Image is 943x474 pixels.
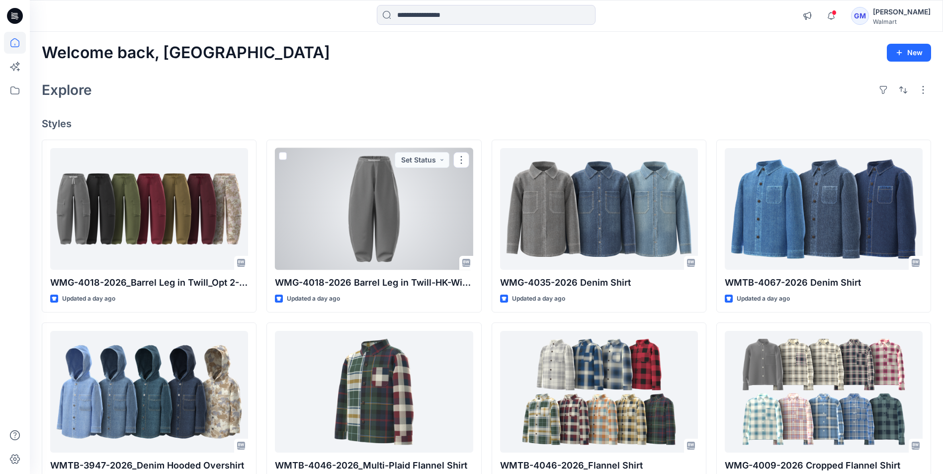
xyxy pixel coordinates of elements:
[512,294,565,304] p: Updated a day ago
[887,44,931,62] button: New
[42,44,330,62] h2: Welcome back, [GEOGRAPHIC_DATA]
[42,118,931,130] h4: Styles
[50,459,248,473] p: WMTB-3947-2026_Denim Hooded Overshirt
[287,294,340,304] p: Updated a day ago
[500,459,698,473] p: WMTB-4046-2026_Flannel Shirt
[873,18,931,25] div: Walmart
[500,276,698,290] p: WMG-4035-2026 Denim Shirt
[725,331,923,453] a: WMG-4009-2026 Cropped Flannel Shirt
[500,331,698,453] a: WMTB-4046-2026_Flannel Shirt
[725,459,923,473] p: WMG-4009-2026 Cropped Flannel Shirt
[275,148,473,270] a: WMG-4018-2026 Barrel Leg in Twill-HK-With SS
[725,276,923,290] p: WMTB-4067-2026 Denim Shirt
[737,294,790,304] p: Updated a day ago
[500,148,698,270] a: WMG-4035-2026 Denim Shirt
[873,6,931,18] div: [PERSON_NAME]
[50,331,248,453] a: WMTB-3947-2026_Denim Hooded Overshirt
[50,148,248,270] a: WMG-4018-2026_Barrel Leg in Twill_Opt 2-HK Version-Styling
[62,294,115,304] p: Updated a day ago
[275,331,473,453] a: WMTB-4046-2026_Multi-Plaid Flannel Shirt
[725,148,923,270] a: WMTB-4067-2026 Denim Shirt
[50,276,248,290] p: WMG-4018-2026_Barrel Leg in Twill_Opt 2-HK Version-Styling
[42,82,92,98] h2: Explore
[851,7,869,25] div: GM
[275,459,473,473] p: WMTB-4046-2026_Multi-Plaid Flannel Shirt
[275,276,473,290] p: WMG-4018-2026 Barrel Leg in Twill-HK-With SS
